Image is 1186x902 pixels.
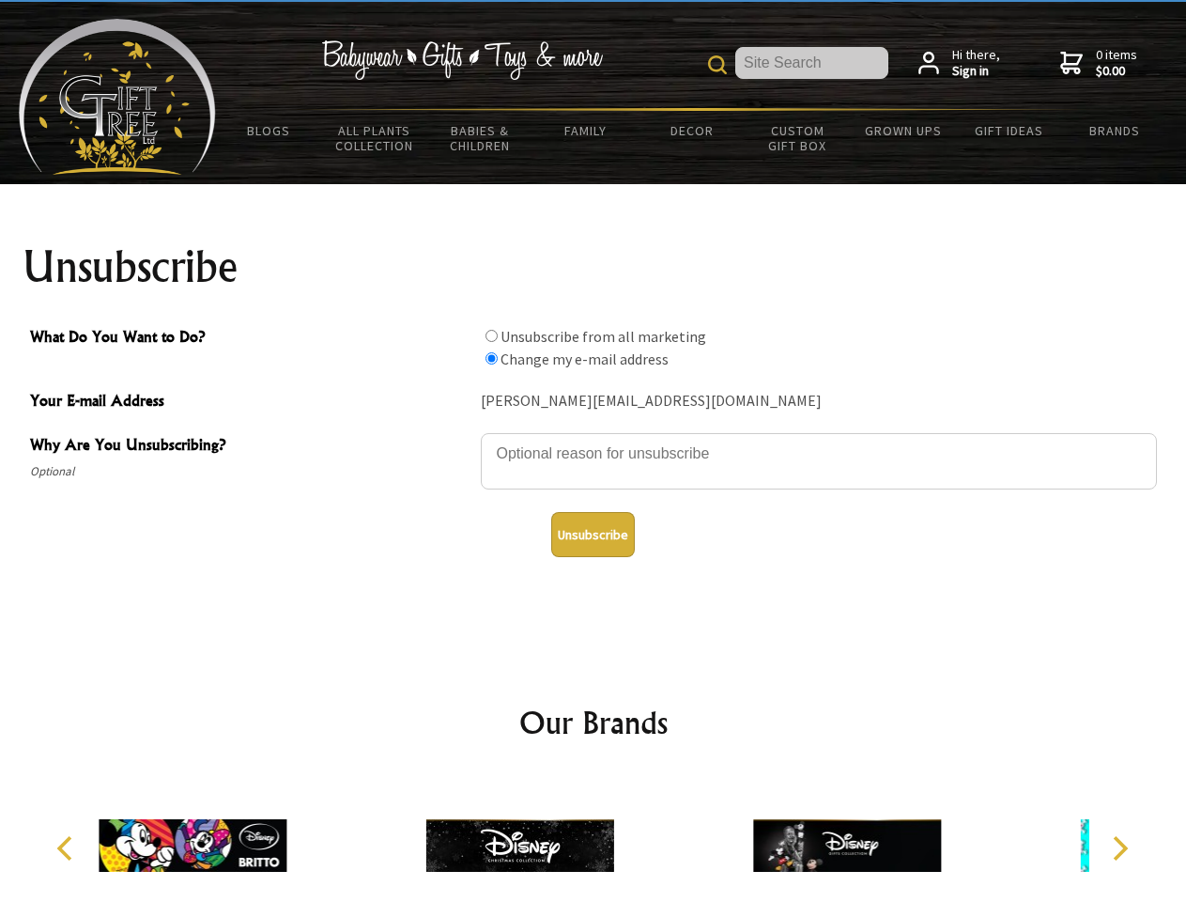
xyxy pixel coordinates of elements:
[30,460,471,483] span: Optional
[481,433,1157,490] textarea: Why Are You Unsubscribing?
[322,111,428,165] a: All Plants Collection
[321,40,603,80] img: Babywear - Gifts - Toys & more
[216,111,322,150] a: BLOGS
[501,327,706,346] label: Unsubscribe from all marketing
[639,111,745,150] a: Decor
[30,325,471,352] span: What Do You Want to Do?
[956,111,1062,150] a: Gift Ideas
[1060,47,1137,80] a: 0 items$0.00
[1099,828,1140,869] button: Next
[1062,111,1168,150] a: Brands
[735,47,888,79] input: Site Search
[19,19,216,175] img: Babyware - Gifts - Toys and more...
[708,55,727,74] img: product search
[952,63,1000,80] strong: Sign in
[481,387,1157,416] div: [PERSON_NAME][EMAIL_ADDRESS][DOMAIN_NAME]
[485,330,498,342] input: What Do You Want to Do?
[427,111,533,165] a: Babies & Children
[485,352,498,365] input: What Do You Want to Do?
[30,389,471,416] span: Your E-mail Address
[501,350,669,368] label: Change my e-mail address
[47,828,88,869] button: Previous
[952,47,1000,80] span: Hi there,
[850,111,956,150] a: Grown Ups
[918,47,1000,80] a: Hi there,Sign in
[551,512,635,557] button: Unsubscribe
[23,244,1164,289] h1: Unsubscribe
[38,700,1149,745] h2: Our Brands
[533,111,639,150] a: Family
[30,433,471,460] span: Why Are You Unsubscribing?
[745,111,851,165] a: Custom Gift Box
[1096,63,1137,80] strong: $0.00
[1096,46,1137,80] span: 0 items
